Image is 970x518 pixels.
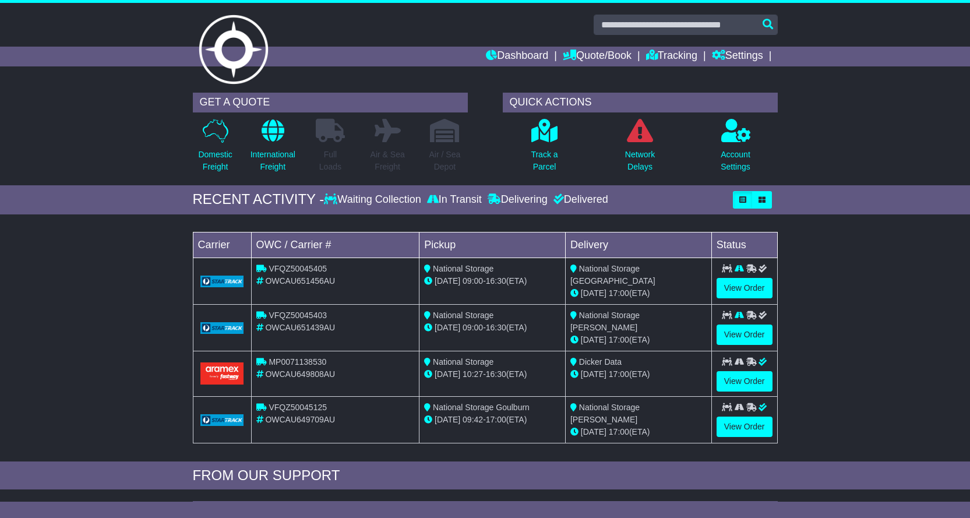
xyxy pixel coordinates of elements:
span: OWCAU649808AU [265,369,335,379]
span: [DATE] [435,323,460,332]
div: (ETA) [570,368,707,380]
span: National Storage Goulburn [433,403,530,412]
p: International Freight [251,149,295,173]
div: (ETA) [570,426,707,438]
div: FROM OUR SUPPORT [193,467,778,484]
a: Tracking [646,47,697,66]
span: 10:27 [463,369,483,379]
span: National Storage [PERSON_NAME] [570,403,640,424]
span: 09:00 [463,276,483,286]
span: OWCAU651439AU [265,323,335,332]
span: 17:00 [609,369,629,379]
td: Pickup [419,232,566,258]
div: RECENT ACTIVITY - [193,191,324,208]
a: Settings [712,47,763,66]
div: (ETA) [570,334,707,346]
span: [DATE] [435,415,460,424]
a: View Order [717,278,773,298]
a: View Order [717,371,773,392]
p: Domestic Freight [198,149,232,173]
span: 16:30 [486,369,506,379]
span: 17:00 [609,427,629,436]
span: 09:42 [463,415,483,424]
span: 16:30 [486,323,506,332]
span: OWCAU651456AU [265,276,335,286]
span: MP0071138530 [269,357,326,367]
span: 09:00 [463,323,483,332]
img: Aramex.png [200,362,244,384]
div: QUICK ACTIONS [503,93,778,112]
img: GetCarrierServiceLogo [200,276,244,287]
span: National Storage [433,311,493,320]
span: [DATE] [581,288,606,298]
a: DomesticFreight [197,118,232,179]
a: NetworkDelays [625,118,655,179]
span: VFQZ50045125 [269,403,327,412]
p: Network Delays [625,149,655,173]
td: Status [711,232,777,258]
span: OWCAU649709AU [265,415,335,424]
span: 17:00 [609,335,629,344]
p: Track a Parcel [531,149,558,173]
div: - (ETA) [424,414,560,426]
td: Carrier [193,232,251,258]
a: Quote/Book [563,47,632,66]
span: VFQZ50045405 [269,264,327,273]
div: - (ETA) [424,275,560,287]
span: National Storage [GEOGRAPHIC_DATA] [570,264,655,286]
img: GetCarrierServiceLogo [200,414,244,426]
span: 17:00 [609,288,629,298]
span: National Storage [PERSON_NAME] [570,311,640,332]
span: [DATE] [581,427,606,436]
div: - (ETA) [424,368,560,380]
a: InternationalFreight [250,118,296,179]
div: In Transit [424,193,485,206]
span: 17:00 [486,415,506,424]
div: - (ETA) [424,322,560,334]
div: Delivering [485,193,551,206]
a: View Order [717,325,773,345]
p: Full Loads [316,149,345,173]
span: Dicker Data [579,357,622,367]
span: National Storage [433,357,493,367]
img: GetCarrierServiceLogo [200,322,244,334]
a: Track aParcel [530,118,558,179]
div: Delivered [551,193,608,206]
p: Account Settings [721,149,750,173]
td: Delivery [565,232,711,258]
div: (ETA) [570,287,707,299]
span: VFQZ50045403 [269,311,327,320]
span: [DATE] [581,369,606,379]
div: GET A QUOTE [193,93,468,112]
span: 16:30 [486,276,506,286]
p: Air & Sea Freight [371,149,405,173]
a: Dashboard [486,47,548,66]
span: [DATE] [435,276,460,286]
p: Air / Sea Depot [429,149,461,173]
span: [DATE] [435,369,460,379]
a: View Order [717,417,773,437]
span: National Storage [433,264,493,273]
div: Waiting Collection [324,193,424,206]
span: [DATE] [581,335,606,344]
td: OWC / Carrier # [251,232,419,258]
a: AccountSettings [720,118,751,179]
